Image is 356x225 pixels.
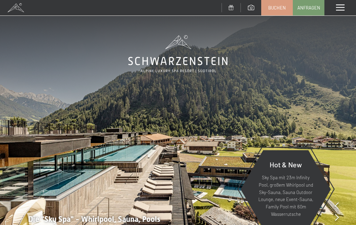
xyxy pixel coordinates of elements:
span: Anfragen [297,5,320,11]
span: Buchen [268,5,286,11]
a: Anfragen [293,0,324,15]
span: Hot & New [270,160,302,169]
p: Sky Spa mit 23m Infinity Pool, großem Whirlpool und Sky-Sauna, Sauna Outdoor Lounge, neue Event-S... [258,174,314,218]
span: Die "Sky Spa" - Whirlpool, Sauna, Pools [28,215,160,224]
a: Buchen [262,0,292,15]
